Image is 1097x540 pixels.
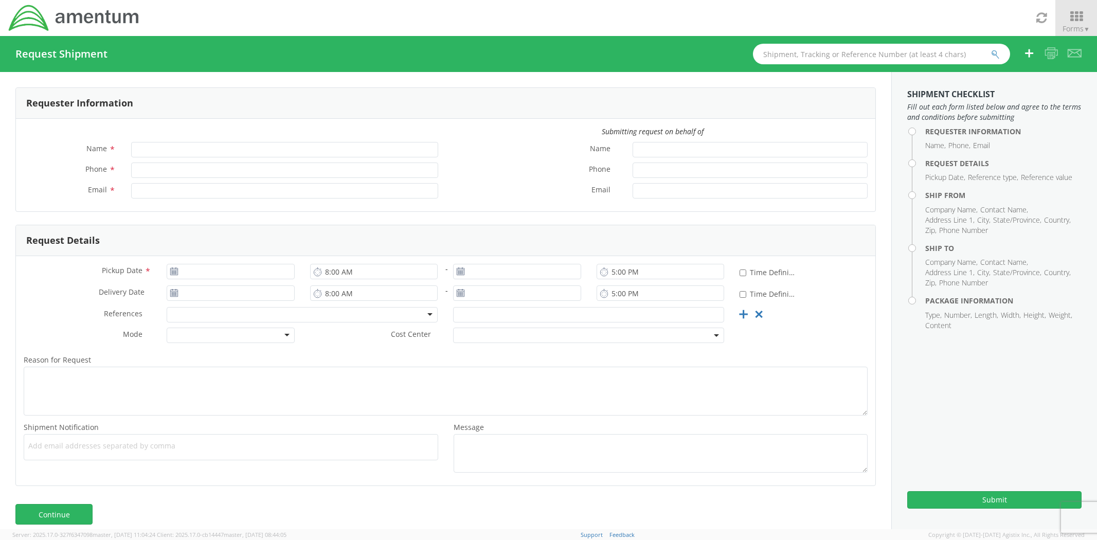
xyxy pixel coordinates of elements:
li: Reference type [968,172,1018,183]
input: Shipment, Tracking or Reference Number (at least 4 chars) [753,44,1010,64]
li: Height [1023,310,1046,320]
h4: Request Shipment [15,48,107,60]
label: Time Definite [740,287,796,299]
span: Fill out each form listed below and agree to the terms and conditions before submitting [907,102,1082,122]
span: Client: 2025.17.0-cb14447 [157,531,286,538]
span: Add email addresses separated by comma [28,441,434,451]
span: Reason for Request [24,355,91,365]
span: Delivery Date [99,287,145,299]
li: Country [1044,215,1071,225]
span: Copyright © [DATE]-[DATE] Agistix Inc., All Rights Reserved [928,531,1085,539]
h3: Shipment Checklist [907,90,1082,99]
li: Phone Number [939,225,988,236]
li: Contact Name [980,257,1028,267]
li: Reference value [1021,172,1072,183]
span: Mode [123,329,142,339]
h4: Ship To [925,244,1082,252]
h3: Requester Information [26,98,133,109]
li: Phone Number [939,278,988,288]
span: Name [590,143,610,155]
span: master, [DATE] 11:04:24 [93,531,155,538]
li: Type [925,310,942,320]
a: Support [581,531,603,538]
li: Country [1044,267,1071,278]
li: Email [973,140,990,151]
li: Zip [925,278,937,288]
span: Pickup Date [102,265,142,275]
li: City [977,267,991,278]
span: ▼ [1084,25,1090,33]
img: dyn-intl-logo-049831509241104b2a82.png [8,4,140,32]
li: Company Name [925,205,978,215]
input: Time Definite [740,269,746,276]
h4: Request Details [925,159,1082,167]
label: Time Definite [740,266,796,278]
h3: Request Details [26,236,100,246]
input: Time Definite [740,291,746,298]
li: State/Province [993,267,1041,278]
i: Submitting request on behalf of [602,127,704,136]
li: Phone [948,140,970,151]
span: Message [454,422,484,432]
li: Address Line 1 [925,215,975,225]
a: Continue [15,504,93,525]
span: Phone [589,164,610,176]
span: master, [DATE] 08:44:05 [224,531,286,538]
li: Content [925,320,951,331]
li: City [977,215,991,225]
span: Email [88,185,107,194]
span: Phone [85,164,107,174]
li: Address Line 1 [925,267,975,278]
li: Company Name [925,257,978,267]
li: Weight [1049,310,1072,320]
span: Shipment Notification [24,422,99,432]
a: Feedback [609,531,635,538]
button: Submit [907,491,1082,509]
li: Contact Name [980,205,1028,215]
li: Pickup Date [925,172,965,183]
span: Cost Center [391,329,431,341]
li: Name [925,140,946,151]
span: Server: 2025.17.0-327f6347098 [12,531,155,538]
span: References [104,309,142,318]
li: State/Province [993,215,1041,225]
li: Number [944,310,972,320]
li: Width [1001,310,1021,320]
span: Forms [1063,24,1090,33]
h4: Package Information [925,297,1082,304]
li: Length [975,310,998,320]
h4: Requester Information [925,128,1082,135]
li: Zip [925,225,937,236]
span: Name [86,143,107,153]
span: Email [591,185,610,196]
h4: Ship From [925,191,1082,199]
